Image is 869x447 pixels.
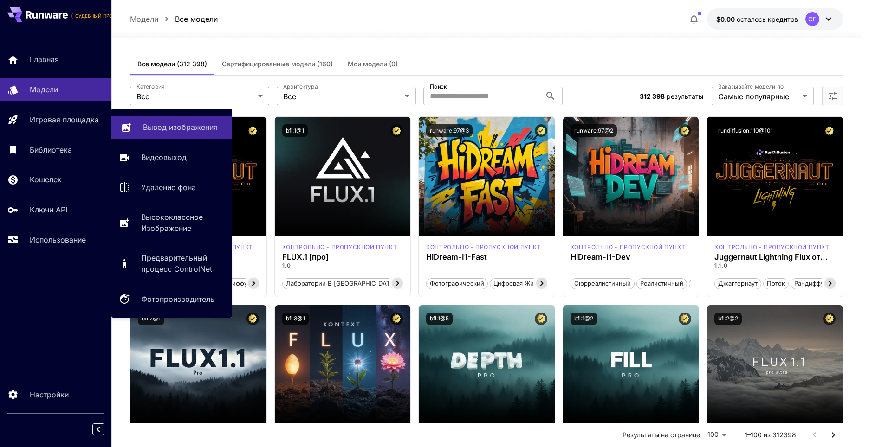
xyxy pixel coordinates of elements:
ya-tr-span: Ключи API [30,205,67,214]
ya-tr-span: 1–100 из 312398 [745,431,796,439]
button: Сертифицированная модель — протестирована для обеспечения максимальной производительности и имеет... [390,124,403,137]
ya-tr-span: Лаборатории в [GEOGRAPHIC_DATA] [286,280,396,287]
ya-tr-span: осталось кредитов [737,15,798,23]
ya-tr-span: Главная [30,55,59,64]
button: Сертифицированная модель — протестирована для обеспечения максимальной производительности и имеет... [390,313,403,325]
ya-tr-span: Все [136,92,149,101]
button: Сертифицированная модель — протестирована для обеспечения максимальной производительности и имеет... [246,124,259,137]
ya-tr-span: Предварительный процесс ControlNet [141,253,212,274]
ya-tr-span: bfl:2@2 [718,315,738,322]
ya-tr-span: Вывод изображения [143,122,218,132]
div: $0.00 [716,14,798,24]
ya-tr-span: контрольно - пропускной пункт [426,243,541,250]
ya-tr-span: runware:97@2 [574,127,613,134]
ya-tr-span: Результаты на странице [623,431,700,439]
div: FLUX.1 [про] [282,253,403,262]
ya-tr-span: Все модели (312 398) [137,60,207,68]
ya-tr-span: bfl:1@1 [286,127,304,134]
ya-tr-span: СГ [808,16,817,22]
ya-tr-span: Архитектура [283,83,318,90]
ya-tr-span: Сертифицированные модели (160) [222,60,333,68]
ya-tr-span: джаггернаут [718,280,758,287]
ya-tr-span: Juggernaut Lightning Flux от RunDiffusion [714,252,828,270]
ya-tr-span: Настройки [30,390,69,399]
ya-tr-span: bfl:3@1 [286,315,305,322]
div: скрытый дев [571,243,685,251]
button: Сертифицированная модель — протестирована для обеспечения максимальной производительности и имеет... [679,313,691,325]
button: Свернуть боковую панель [92,423,104,435]
button: Сертифицированная модель — протестирована для обеспечения максимальной производительности и имеет... [535,124,547,137]
button: $0.00 [707,8,843,30]
ya-tr-span: bfl:2@1 [142,315,161,322]
ya-tr-span: Сюрреалистичный [574,280,631,287]
div: Juggernaut Lightning Flux от RunDiffusion [714,253,835,262]
ya-tr-span: Все модели [175,14,218,24]
ya-tr-span: Все [283,92,296,101]
div: быстрый запуск [426,243,541,251]
ya-tr-span: рандиффузия [794,280,834,287]
button: Перейти к следующей странице [824,426,843,444]
div: 100 [704,428,730,441]
ya-tr-span: контрольно - пропускной пункт [282,243,397,250]
ya-tr-span: Фотопроизводитель [141,294,214,304]
button: Сертифицированная модель — протестирована для обеспечения максимальной производительности и имеет... [823,313,836,325]
ya-tr-span: Высококлассное Изображение [141,212,203,233]
ya-tr-span: результаты [667,92,703,100]
ya-tr-span: Реалистичный [640,280,683,287]
nav: панировочный сухарь [130,13,218,25]
ya-tr-span: Модели [30,85,58,94]
a: Фотопроизводитель [111,287,232,310]
div: fluxpro [282,243,397,251]
ya-tr-span: рандиффузия [218,280,257,287]
ya-tr-span: 312 398 [640,92,665,100]
ya-tr-span: bfl:1@5 [430,315,449,322]
ya-tr-span: Самые популярные [718,92,789,101]
ya-tr-span: bfl:1@2 [574,315,593,322]
ya-tr-span: Использование [30,235,86,244]
ya-tr-span: Модели [130,14,158,24]
button: Сертифицированная модель — протестирована для обеспечения максимальной производительности и имеет... [823,124,836,137]
ya-tr-span: Библиотека [30,145,72,154]
a: Вывод изображения [111,116,232,139]
ya-tr-span: rundiffusion:110@101 [718,127,773,134]
ya-tr-span: Удаление фона [141,183,196,192]
div: flux1d [714,243,829,251]
ya-tr-span: Категория [136,83,165,90]
ya-tr-span: Поиск [430,83,447,90]
ya-tr-span: Заказывайте модели по [718,83,784,90]
ya-tr-span: HiDream-I1-Fast [426,252,487,262]
ya-tr-span: Фотографический [430,280,484,287]
p: 1.1.0 [714,262,835,270]
ya-tr-span: поток [767,280,785,287]
ya-tr-span: $0.00 [716,15,735,23]
span: Добавьте свою платёжную карту, чтобы воспользоваться всеми функциями платформы. [71,10,129,21]
a: Удаление фона [111,176,232,199]
ya-tr-span: Игровая площадка [30,115,99,124]
button: Откройте больше фильтров [827,90,838,102]
ya-tr-span: контрольно - пропускной пункт [714,243,829,250]
button: Сертифицированная модель — протестирована для обеспечения максимальной производительности и имеет... [246,313,259,325]
button: Сертифицированная модель — протестирована для обеспечения максимальной производительности и имеет... [679,124,691,137]
a: Высококлассное Изображение [111,206,232,239]
ya-tr-span: Кошелек [30,175,62,184]
ya-tr-span: FLUX.1 [про] [282,252,329,262]
div: Свернуть боковую панель [99,421,111,438]
ya-tr-span: HiDream-I1-Dev [571,252,630,262]
div: HiDream-I1-Dev [571,253,691,262]
div: HiDream-I1-Fast [426,253,547,262]
ya-tr-span: Цифровая живопись [493,280,555,287]
a: Видеовыход [111,146,232,169]
p: 1.0 [282,262,403,270]
ya-tr-span: контрольно - пропускной пункт [571,243,685,250]
ya-tr-span: СУДЕБНЫЙ ПРОЦЕСС [75,13,125,19]
ya-tr-span: Мои модели (0) [348,60,398,68]
button: Сертифицированная модель — протестирована для обеспечения максимальной производительности и имеет... [535,313,547,325]
ya-tr-span: runware:97@3 [430,127,469,134]
a: Предварительный процесс ControlNet [111,247,232,280]
ya-tr-span: Видеовыход [141,153,187,162]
